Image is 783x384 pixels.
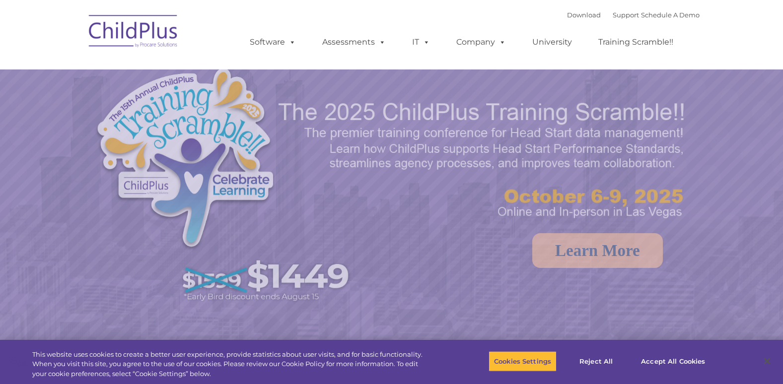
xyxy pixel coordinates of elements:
[522,32,582,52] a: University
[756,350,778,372] button: Close
[402,32,440,52] a: IT
[240,32,306,52] a: Software
[636,351,711,372] button: Accept All Cookies
[641,11,700,19] a: Schedule A Demo
[446,32,516,52] a: Company
[32,350,430,379] div: This website uses cookies to create a better user experience, provide statistics about user visit...
[565,351,627,372] button: Reject All
[588,32,683,52] a: Training Scramble!!
[84,8,183,58] img: ChildPlus by Procare Solutions
[567,11,601,19] a: Download
[567,11,700,19] font: |
[613,11,639,19] a: Support
[489,351,557,372] button: Cookies Settings
[312,32,396,52] a: Assessments
[532,233,663,268] a: Learn More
